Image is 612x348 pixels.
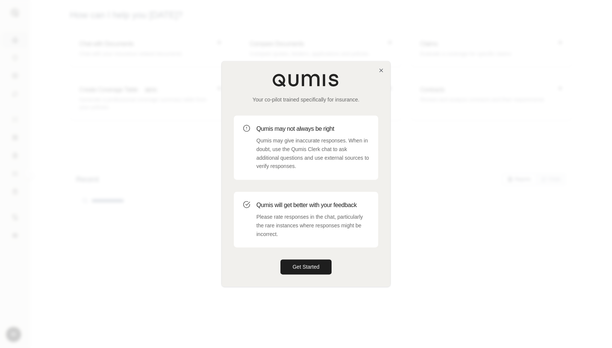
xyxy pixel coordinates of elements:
p: Please rate responses in the chat, particularly the rare instances where responses might be incor... [256,213,369,238]
p: Your co-pilot trained specifically for insurance. [234,96,378,103]
img: Qumis Logo [272,73,340,87]
h3: Qumis will get better with your feedback [256,201,369,210]
button: Get Started [280,260,332,275]
h3: Qumis may not always be right [256,124,369,133]
p: Qumis may give inaccurate responses. When in doubt, use the Qumis Clerk chat to ask additional qu... [256,136,369,171]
